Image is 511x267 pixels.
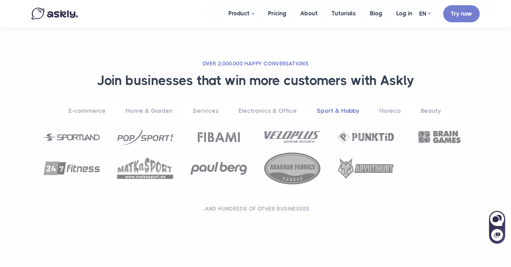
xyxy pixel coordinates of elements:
[488,210,506,244] iframe: Askly chat
[117,158,173,179] img: Matkaspot
[59,101,115,120] a: E-commerce
[419,9,431,19] a: EN
[40,205,471,212] h2: ...and hundreds of other businesses
[43,162,100,175] img: 24/7 Fitness
[370,101,410,120] a: Horeca
[43,134,100,141] img: Sportland
[40,60,471,67] h2: Over 2.000.000 happy conversations
[412,101,450,120] a: Beauty
[116,101,182,120] a: Home & Garden
[229,101,306,120] a: Electronics & Office
[40,72,471,89] h3: Join businesses that win more customers with Askly
[418,131,460,143] img: Brain games
[190,162,247,175] img: PaulBerg
[264,152,321,184] img: Abakhan
[31,8,78,19] img: Askly
[264,131,321,143] img: Veloplus
[198,132,240,142] img: Fibami
[338,158,394,179] img: Arvutihunt
[308,101,368,120] a: Sport & Hobby
[184,101,228,120] a: Services
[338,131,394,143] img: Punktid
[443,5,480,22] a: Try now
[117,128,173,145] img: PopSport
